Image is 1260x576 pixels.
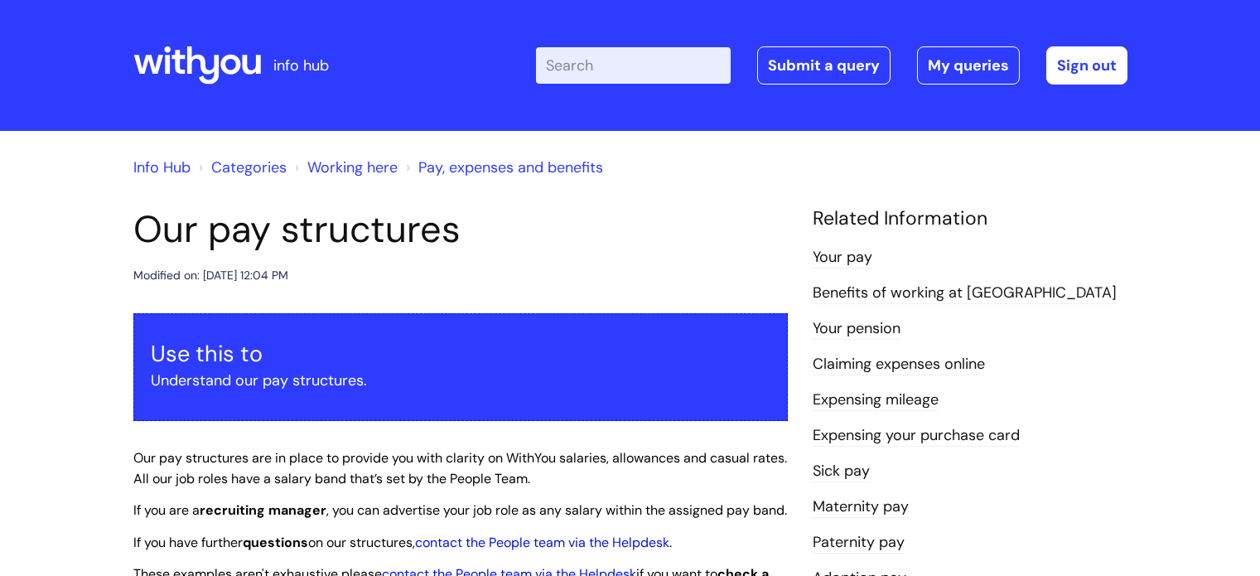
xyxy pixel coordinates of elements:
[813,207,1127,230] h4: Related Information
[291,154,398,181] li: Working here
[813,283,1117,304] a: Benefits of working at [GEOGRAPHIC_DATA]
[133,265,288,286] div: Modified on: [DATE] 12:04 PM
[133,157,191,177] a: Info Hub
[402,154,603,181] li: Pay, expenses and benefits
[195,154,287,181] li: Solution home
[813,461,870,482] a: Sick pay
[273,52,329,79] p: info hub
[813,532,905,554] a: Paternity pay
[1046,46,1127,85] a: Sign out
[307,157,398,177] a: Working here
[415,534,669,551] a: contact the People team via the Helpdesk
[133,449,787,487] span: Our pay structures are in place to provide you with clarity on WithYou salaries, allowances and c...
[757,46,891,85] a: Submit a query
[418,157,603,177] a: Pay, expenses and benefits
[813,496,909,518] a: Maternity pay
[536,46,1127,85] div: | -
[133,501,787,519] span: If you are a , you can advertise your job role as any salary within the assigned pay band.
[813,318,900,340] a: Your pension
[813,425,1020,447] a: Expensing your purchase card
[133,534,672,551] span: If you have further on our structures, .
[151,341,770,367] h3: Use this to
[243,534,308,551] strong: questions
[151,367,770,394] p: Understand our pay structures.
[211,157,287,177] a: Categories
[200,501,326,519] strong: recruiting manager
[536,47,731,84] input: Search
[813,247,872,269] a: Your pay
[813,354,985,375] a: Claiming expenses online
[133,207,788,252] h1: Our pay structures
[813,390,939,411] a: Expensing mileage
[917,46,1020,85] a: My queries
